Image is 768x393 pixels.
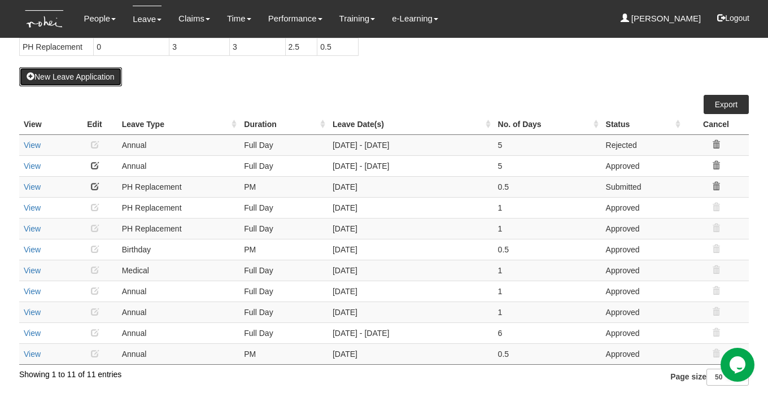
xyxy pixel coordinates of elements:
[239,197,328,218] td: Full Day
[721,348,757,382] iframe: chat widget
[328,343,494,364] td: [DATE]
[494,302,601,322] td: 1
[601,218,684,239] td: Approved
[494,260,601,281] td: 1
[24,287,41,296] a: View
[328,114,494,135] th: Leave Date(s) : activate to sort column ascending
[494,322,601,343] td: 6
[601,134,684,155] td: Rejected
[24,308,41,317] a: View
[227,6,251,32] a: Time
[601,114,684,135] th: Status : activate to sort column ascending
[704,95,749,114] a: Export
[601,343,684,364] td: Approved
[117,322,240,343] td: Annual
[328,134,494,155] td: [DATE] - [DATE]
[601,281,684,302] td: Approved
[706,369,749,386] select: Page size
[117,218,240,239] td: PH Replacement
[601,302,684,322] td: Approved
[239,281,328,302] td: Full Day
[601,322,684,343] td: Approved
[328,239,494,260] td: [DATE]
[178,6,210,32] a: Claims
[494,155,601,176] td: 5
[24,141,41,150] a: View
[117,197,240,218] td: PH Replacement
[317,38,359,55] td: 0.5
[709,5,757,32] button: Logout
[670,369,749,386] label: Page size
[494,197,601,218] td: 1
[239,114,328,135] th: Duration : activate to sort column ascending
[117,302,240,322] td: Annual
[72,114,117,135] th: Edit
[24,224,41,233] a: View
[24,329,41,338] a: View
[239,343,328,364] td: PM
[19,114,72,135] th: View
[392,6,438,32] a: e-Learning
[285,38,317,55] td: 2.5
[24,182,41,191] a: View
[24,350,41,359] a: View
[621,6,701,32] a: [PERSON_NAME]
[328,176,494,197] td: [DATE]
[328,197,494,218] td: [DATE]
[117,343,240,364] td: Annual
[133,6,162,32] a: Leave
[24,161,41,171] a: View
[239,218,328,239] td: Full Day
[117,155,240,176] td: Annual
[239,302,328,322] td: Full Day
[328,281,494,302] td: [DATE]
[239,176,328,197] td: PM
[328,302,494,322] td: [DATE]
[169,38,230,55] td: 3
[24,266,41,275] a: View
[117,281,240,302] td: Annual
[494,114,601,135] th: No. of Days : activate to sort column ascending
[24,245,41,254] a: View
[494,281,601,302] td: 1
[239,155,328,176] td: Full Day
[494,134,601,155] td: 5
[328,155,494,176] td: [DATE] - [DATE]
[494,218,601,239] td: 1
[117,176,240,197] td: PH Replacement
[601,239,684,260] td: Approved
[494,176,601,197] td: 0.5
[117,134,240,155] td: Annual
[601,260,684,281] td: Approved
[339,6,376,32] a: Training
[268,6,322,32] a: Performance
[117,114,240,135] th: Leave Type : activate to sort column ascending
[229,38,285,55] td: 3
[239,322,328,343] td: Full Day
[117,260,240,281] td: Medical
[601,197,684,218] td: Approved
[328,260,494,281] td: [DATE]
[239,260,328,281] td: Full Day
[601,176,684,197] td: Submitted
[494,239,601,260] td: 0.5
[328,218,494,239] td: [DATE]
[24,203,41,212] a: View
[239,134,328,155] td: Full Day
[20,38,94,55] td: PH Replacement
[494,343,601,364] td: 0.5
[84,6,116,32] a: People
[94,38,169,55] td: 0
[328,322,494,343] td: [DATE] - [DATE]
[601,155,684,176] td: Approved
[683,114,749,135] th: Cancel
[239,239,328,260] td: PM
[117,239,240,260] td: Birthday
[19,67,122,86] button: New Leave Application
